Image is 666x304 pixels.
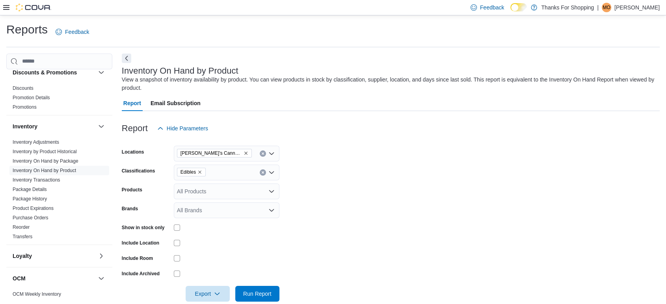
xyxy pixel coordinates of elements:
button: Next [122,54,131,63]
h3: OCM [13,274,26,282]
h3: Report [122,124,148,133]
a: Promotions [13,104,37,110]
a: Reorder [13,224,30,230]
label: Include Archived [122,271,160,277]
button: Discounts & Promotions [97,68,106,77]
img: Cova [16,4,51,11]
label: Locations [122,149,144,155]
label: Include Room [122,255,153,261]
label: Brands [122,206,138,212]
button: Loyalty [13,252,95,260]
a: Inventory Transactions [13,177,60,183]
button: OCM [97,274,106,283]
h3: Discounts & Promotions [13,69,77,76]
label: Include Location [122,240,159,246]
a: Discounts [13,85,33,91]
span: Feedback [65,28,89,36]
button: Remove Edibles from selection in this group [197,170,202,174]
span: Inventory Adjustments [13,139,59,145]
button: Remove Lucy's Cannabis from selection in this group [244,151,248,156]
div: OCM [6,289,112,302]
span: Email Subscription [151,95,201,111]
button: Loyalty [97,251,106,261]
label: Products [122,187,142,193]
button: Hide Parameters [154,120,211,136]
a: Package Details [13,187,47,192]
span: Edibles [177,168,206,176]
span: Discounts [13,85,33,91]
span: Inventory On Hand by Product [13,167,76,174]
button: Export [186,286,230,302]
span: Inventory On Hand by Package [13,158,78,164]
span: Product Expirations [13,205,54,211]
a: Inventory Adjustments [13,139,59,145]
input: Dark Mode [510,3,527,11]
span: Feedback [480,4,504,11]
p: | [597,3,599,12]
span: Package Details [13,186,47,193]
h3: Inventory On Hand by Product [122,66,238,76]
h1: Reports [6,22,48,37]
label: Show in stock only [122,224,165,231]
button: OCM [13,274,95,282]
a: Promotion Details [13,95,50,100]
p: Thanks For Shopping [541,3,594,12]
span: Hide Parameters [167,124,208,132]
p: [PERSON_NAME] [614,3,660,12]
button: Inventory [13,122,95,130]
button: Inventory [97,122,106,131]
a: Package History [13,196,47,202]
div: Discounts & Promotions [6,83,112,115]
button: Open list of options [268,188,275,195]
button: Clear input [260,169,266,176]
a: Feedback [52,24,92,40]
a: Transfers [13,234,32,239]
button: Run Report [235,286,279,302]
span: Edibles [180,168,196,176]
div: View a snapshot of inventory availability by product. You can view products in stock by classific... [122,76,656,92]
a: OCM Weekly Inventory [13,291,61,297]
button: Open list of options [268,150,275,157]
a: Inventory On Hand by Package [13,158,78,164]
span: OCM Weekly Inventory [13,291,61,297]
a: Product Expirations [13,206,54,211]
a: Inventory On Hand by Product [13,168,76,173]
button: Open list of options [268,207,275,213]
div: Matthew O'Connell [602,3,611,12]
span: Lucy's Cannabis [177,149,252,158]
span: Report [123,95,141,111]
span: Export [190,286,225,302]
h3: Inventory [13,122,37,130]
button: Clear input [260,150,266,157]
label: Classifications [122,168,155,174]
a: Purchase Orders [13,215,48,221]
span: MO [603,3,610,12]
button: Discounts & Promotions [13,69,95,76]
h3: Loyalty [13,252,32,260]
a: Inventory by Product Historical [13,149,77,154]
div: Inventory [6,137,112,245]
span: [PERSON_NAME]'s Cannabis [180,149,242,157]
span: Reorder [13,224,30,230]
span: Run Report [243,290,272,298]
button: Open list of options [268,169,275,176]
